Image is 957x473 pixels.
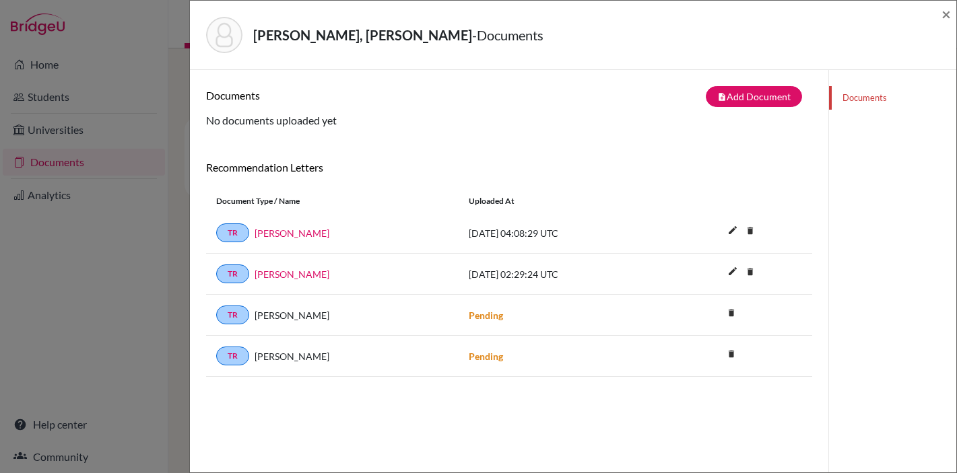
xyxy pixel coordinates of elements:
button: edit [721,221,744,242]
i: delete [740,262,760,282]
span: [DATE] 04:08:29 UTC [469,227,558,239]
a: TR [216,347,249,365]
a: TR [216,305,249,324]
span: [PERSON_NAME] [255,349,329,363]
strong: Pending [469,310,503,321]
button: Close [942,6,951,22]
a: delete [721,305,741,323]
i: note_add [717,92,727,102]
a: delete [721,346,741,364]
a: Documents [829,86,956,110]
a: [PERSON_NAME] [255,267,329,281]
a: delete [740,223,760,241]
a: TR [216,264,249,283]
i: edit [722,260,744,282]
h6: Recommendation Letters [206,161,812,174]
strong: [PERSON_NAME], [PERSON_NAME] [253,27,472,43]
h6: Documents [206,89,509,102]
a: delete [740,264,760,282]
strong: Pending [469,351,503,362]
button: edit [721,262,744,283]
button: note_addAdd Document [706,86,802,107]
span: - Documents [472,27,543,43]
i: delete [721,303,741,323]
span: × [942,4,951,24]
a: [PERSON_NAME] [255,226,329,240]
i: delete [740,221,760,241]
a: TR [216,223,249,242]
div: Document Type / Name [206,195,459,207]
div: Uploaded at [459,195,661,207]
div: No documents uploaded yet [206,86,812,129]
i: edit [722,219,744,241]
i: delete [721,344,741,364]
span: [DATE] 02:29:24 UTC [469,268,558,280]
span: [PERSON_NAME] [255,308,329,322]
